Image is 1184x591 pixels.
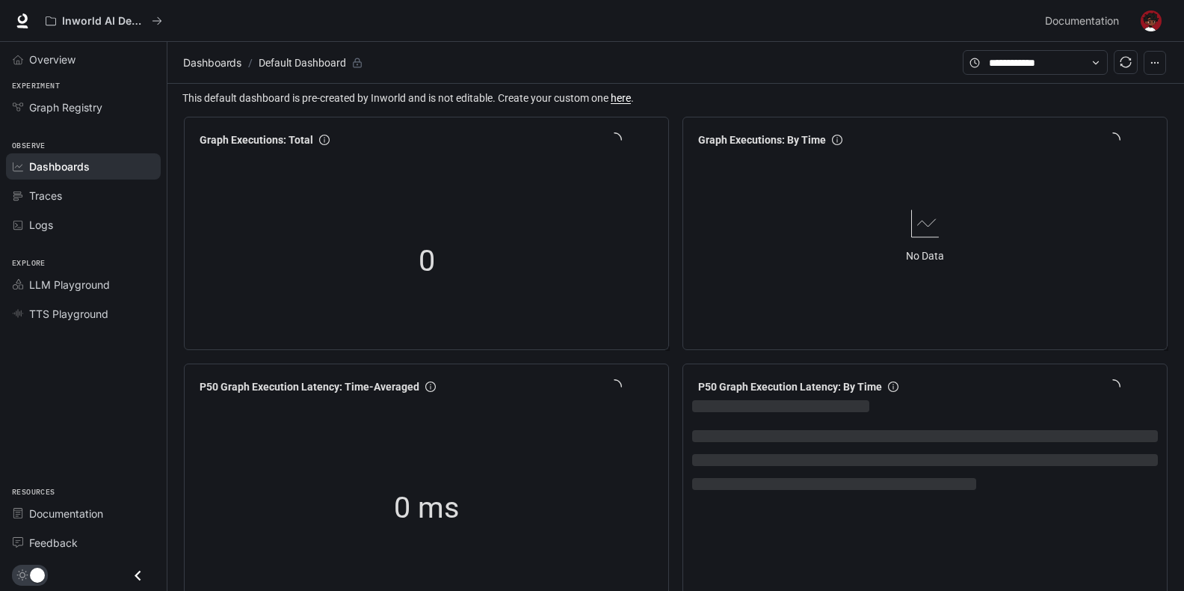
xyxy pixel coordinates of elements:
[319,135,330,145] span: info-circle
[179,54,245,72] button: Dashboards
[29,188,62,203] span: Traces
[611,92,631,104] a: here
[29,306,108,322] span: TTS Playground
[606,132,623,148] span: loading
[6,153,161,180] a: Dashboards
[29,506,103,521] span: Documentation
[6,46,161,73] a: Overview
[1141,10,1162,31] img: User avatar
[29,277,110,293] span: LLM Playground
[1105,379,1121,395] span: loading
[29,535,78,551] span: Feedback
[6,500,161,527] a: Documentation
[121,560,155,591] button: Close drawer
[29,159,90,174] span: Dashboards
[698,379,882,395] span: P50 Graph Execution Latency: By Time
[39,6,169,36] button: All workspaces
[6,94,161,120] a: Graph Registry
[6,301,161,327] a: TTS Playground
[606,379,623,395] span: loading
[6,530,161,556] a: Feedback
[183,54,241,72] span: Dashboards
[1120,56,1132,68] span: sync
[6,183,161,209] a: Traces
[29,52,75,67] span: Overview
[200,379,419,395] span: P50 Graph Execution Latency: Time-Averaged
[419,238,435,284] span: 0
[1045,12,1119,31] span: Documentation
[6,212,161,238] a: Logs
[6,272,161,298] a: LLM Playground
[182,90,1172,106] span: This default dashboard is pre-created by Inworld and is not editable. Create your custom one .
[200,132,313,148] span: Graph Executions: Total
[906,248,944,264] article: No Data
[256,49,349,77] article: Default Dashboard
[425,382,436,392] span: info-circle
[1039,6,1130,36] a: Documentation
[1136,6,1166,36] button: User avatar
[888,382,898,392] span: info-circle
[1105,132,1121,148] span: loading
[29,217,53,233] span: Logs
[248,55,253,71] span: /
[62,15,146,28] p: Inworld AI Demos
[832,135,842,145] span: info-circle
[30,566,45,583] span: Dark mode toggle
[29,99,102,115] span: Graph Registry
[394,485,459,531] span: 0 ms
[698,132,826,148] span: Graph Executions: By Time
